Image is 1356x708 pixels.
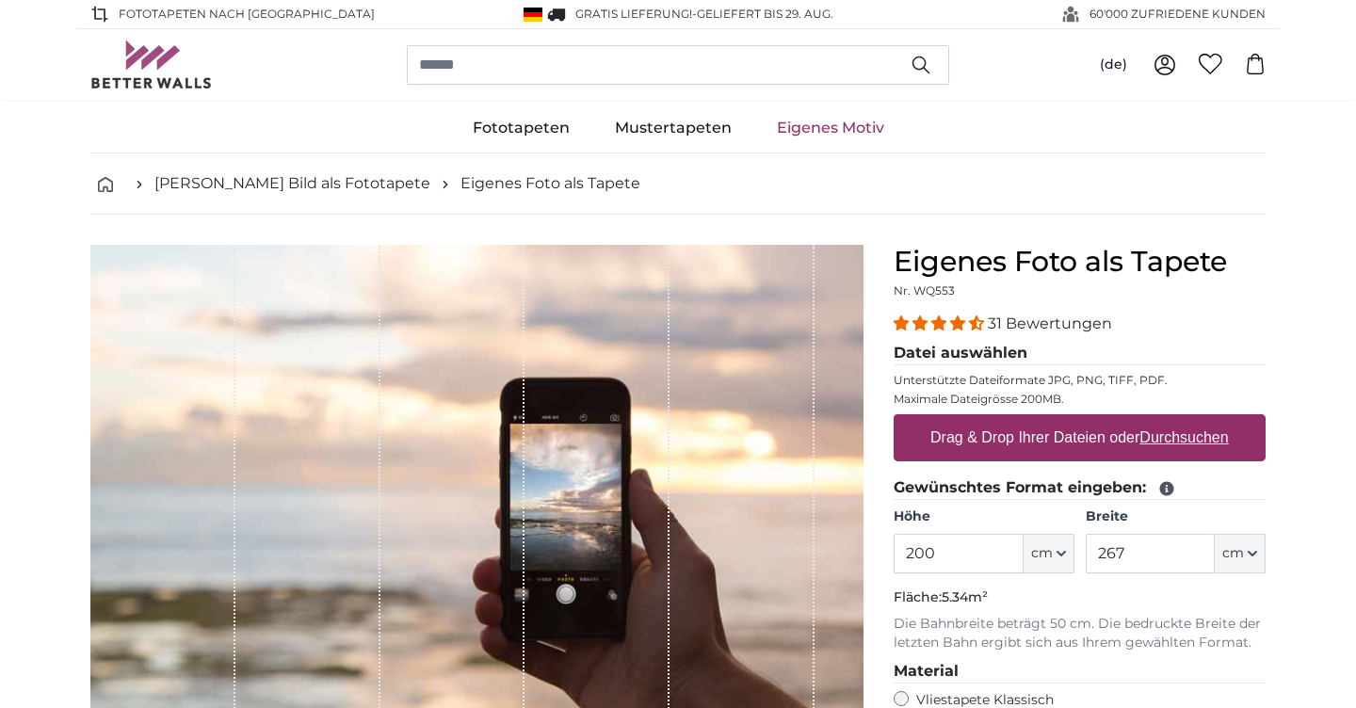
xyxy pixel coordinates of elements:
nav: breadcrumbs [90,153,1266,215]
button: cm [1024,534,1074,573]
img: Deutschland [524,8,542,22]
span: 60'000 ZUFRIEDENE KUNDEN [1090,6,1266,23]
label: Breite [1086,507,1266,526]
legend: Material [894,660,1266,684]
span: 4.32 stars [894,314,988,332]
span: cm [1031,544,1053,563]
h1: Eigenes Foto als Tapete [894,245,1266,279]
button: (de) [1085,48,1142,82]
p: Fläche: [894,588,1266,607]
legend: Gewünschtes Format eingeben: [894,476,1266,500]
img: Betterwalls [90,40,213,88]
span: cm [1222,544,1244,563]
a: [PERSON_NAME] Bild als Fototapete [154,172,430,195]
p: Die Bahnbreite beträgt 50 cm. Die bedruckte Breite der letzten Bahn ergibt sich aus Ihrem gewählt... [894,615,1266,652]
span: 31 Bewertungen [988,314,1112,332]
span: Geliefert bis 29. Aug. [697,7,833,21]
a: Mustertapeten [592,104,754,153]
span: GRATIS Lieferung! [575,7,692,21]
legend: Datei auswählen [894,342,1266,365]
a: Eigenes Motiv [754,104,907,153]
button: cm [1215,534,1266,573]
p: Maximale Dateigrösse 200MB. [894,392,1266,407]
a: Fototapeten [450,104,592,153]
span: Fototapeten nach [GEOGRAPHIC_DATA] [119,6,375,23]
p: Unterstützte Dateiformate JPG, PNG, TIFF, PDF. [894,373,1266,388]
span: 5.34m² [942,588,988,605]
span: Nr. WQ553 [894,283,955,298]
label: Drag & Drop Ihrer Dateien oder [923,419,1236,457]
u: Durchsuchen [1140,429,1229,445]
label: Höhe [894,507,1073,526]
a: Eigenes Foto als Tapete [460,172,640,195]
span: - [692,7,833,21]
